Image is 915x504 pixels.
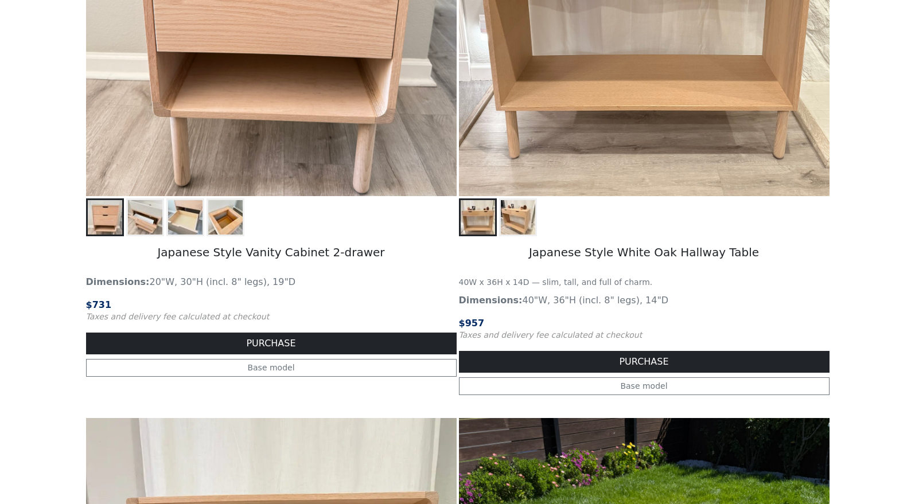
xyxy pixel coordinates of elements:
[86,275,457,289] p: 20"W, 30"H (incl. 8" legs), 19"D
[459,295,523,306] strong: Dimensions:
[86,312,270,321] small: Taxes and delivery fee calculated at checkout
[128,200,162,235] img: Japanese Style Vanity Cabinet - Tip-out Drawer
[459,236,830,271] h5: Japanese Style White Oak Hallway Table
[501,200,535,235] img: Japanese Style White Oak Hallway Table - Side View
[86,333,457,354] button: PURCHASE
[459,377,830,395] a: Base model
[86,299,112,310] span: $ 731
[86,359,457,377] a: Base model
[86,276,150,287] strong: Dimensions:
[86,236,457,271] h5: Japanese Style Vanity Cabinet 2-drawer
[168,200,203,235] img: Japanese Style Vanity Cabinet - 2-drawer
[461,200,495,235] img: Japanese Style White Oak Hallway Table
[459,278,653,287] small: 40W x 36H x 14D — slim, tall, and full of charm.
[88,200,122,235] img: Japanese Style Vanity Cabinet - 2-drawer
[459,294,830,307] p: 40"W, 36"H (incl. 8" legs), 14"D
[459,330,643,339] small: Taxes and delivery fee calculated at checkout
[459,351,830,373] button: PURCHASE
[459,318,485,329] span: $ 957
[208,200,243,235] img: Japanese Style Vanity Cabinet - Countertop Frame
